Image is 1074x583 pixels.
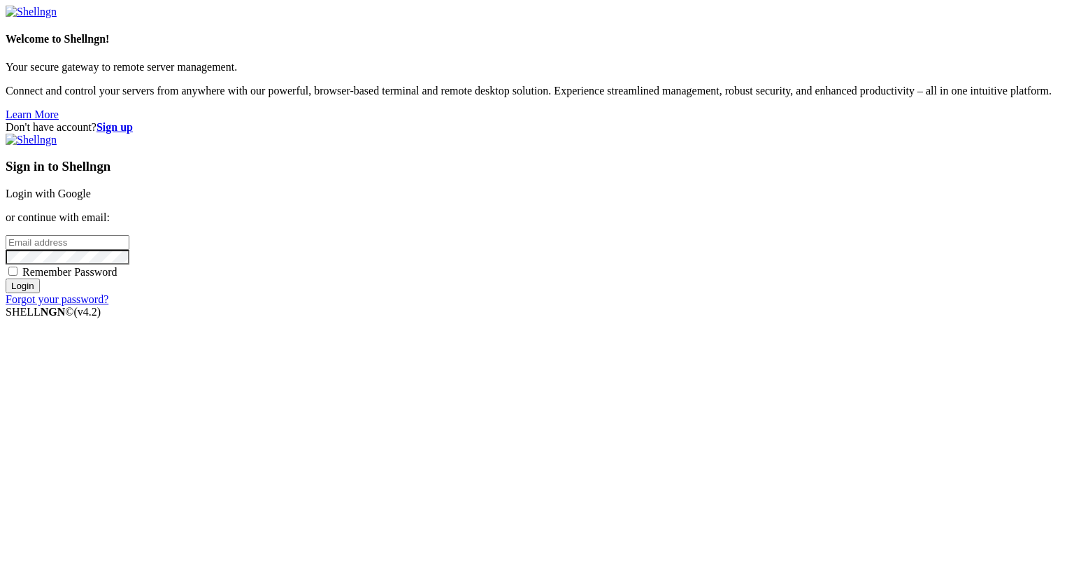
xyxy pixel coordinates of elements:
span: 4.2.0 [74,306,101,318]
a: Login with Google [6,188,91,199]
a: Learn More [6,108,59,120]
img: Shellngn [6,134,57,146]
p: Connect and control your servers from anywhere with our powerful, browser-based terminal and remo... [6,85,1068,97]
b: NGN [41,306,66,318]
span: SHELL © [6,306,101,318]
h4: Welcome to Shellngn! [6,33,1068,45]
input: Email address [6,235,129,250]
input: Login [6,279,40,293]
a: Forgot your password? [6,293,108,305]
p: or continue with email: [6,211,1068,224]
a: Sign up [96,121,133,133]
h3: Sign in to Shellngn [6,159,1068,174]
span: Remember Password [22,266,117,278]
input: Remember Password [8,267,17,276]
img: Shellngn [6,6,57,18]
div: Don't have account? [6,121,1068,134]
p: Your secure gateway to remote server management. [6,61,1068,73]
